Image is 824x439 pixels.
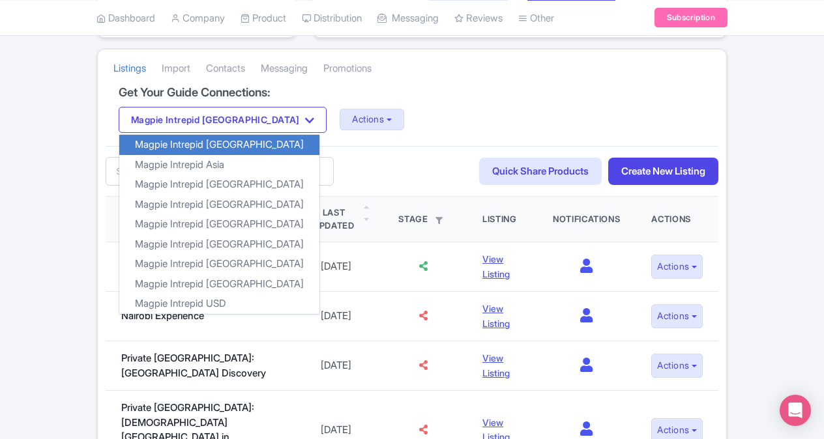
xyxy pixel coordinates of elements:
th: Notifications [537,197,636,242]
a: Magpie Intrepid Asia [119,154,319,175]
a: Magpie Intrepid [GEOGRAPHIC_DATA] [119,234,319,254]
a: Import [162,51,190,87]
a: Magpie Intrepid USD [119,294,319,314]
div: Stage [395,213,451,226]
button: Actions [651,304,703,328]
a: Quick Share Products [479,158,602,186]
h4: Get Your Guide Connections: [119,86,705,99]
a: Magpie Intrepid [GEOGRAPHIC_DATA] [119,214,319,234]
a: Messaging [261,51,308,87]
div: Last Updated [309,206,359,232]
a: Create New Listing [608,158,718,186]
button: Magpie Intrepid [GEOGRAPHIC_DATA] [119,107,327,133]
td: [DATE] [293,242,379,292]
button: Actions [651,255,703,279]
a: Magpie Intrepid [GEOGRAPHIC_DATA] [119,175,319,195]
i: Filter by stage [435,217,443,224]
a: Nairobi Experience [121,309,204,322]
a: View Listing [482,352,510,378]
th: Listing [467,197,537,242]
a: Magpie Intrepid [GEOGRAPHIC_DATA] [119,254,319,274]
a: Magpie Intrepid [GEOGRAPHIC_DATA] [119,274,319,294]
a: Promotions [323,51,372,87]
a: Contacts [206,51,245,87]
td: [DATE] [293,341,379,391]
td: [DATE] [293,292,379,341]
div: Open Intercom Messenger [780,395,811,426]
a: Private [GEOGRAPHIC_DATA]: [GEOGRAPHIC_DATA] Discovery [121,352,266,379]
a: Subscription [655,8,728,27]
a: Listings [113,51,146,87]
th: Actions [636,197,718,242]
button: Actions [340,109,404,130]
a: View Listing [482,303,510,329]
a: Magpie Intrepid [GEOGRAPHIC_DATA] [119,135,319,155]
a: View Listing [482,253,510,279]
input: Search products... [106,157,334,186]
button: Actions [651,354,703,378]
a: Magpie Intrepid [GEOGRAPHIC_DATA] [119,194,319,214]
